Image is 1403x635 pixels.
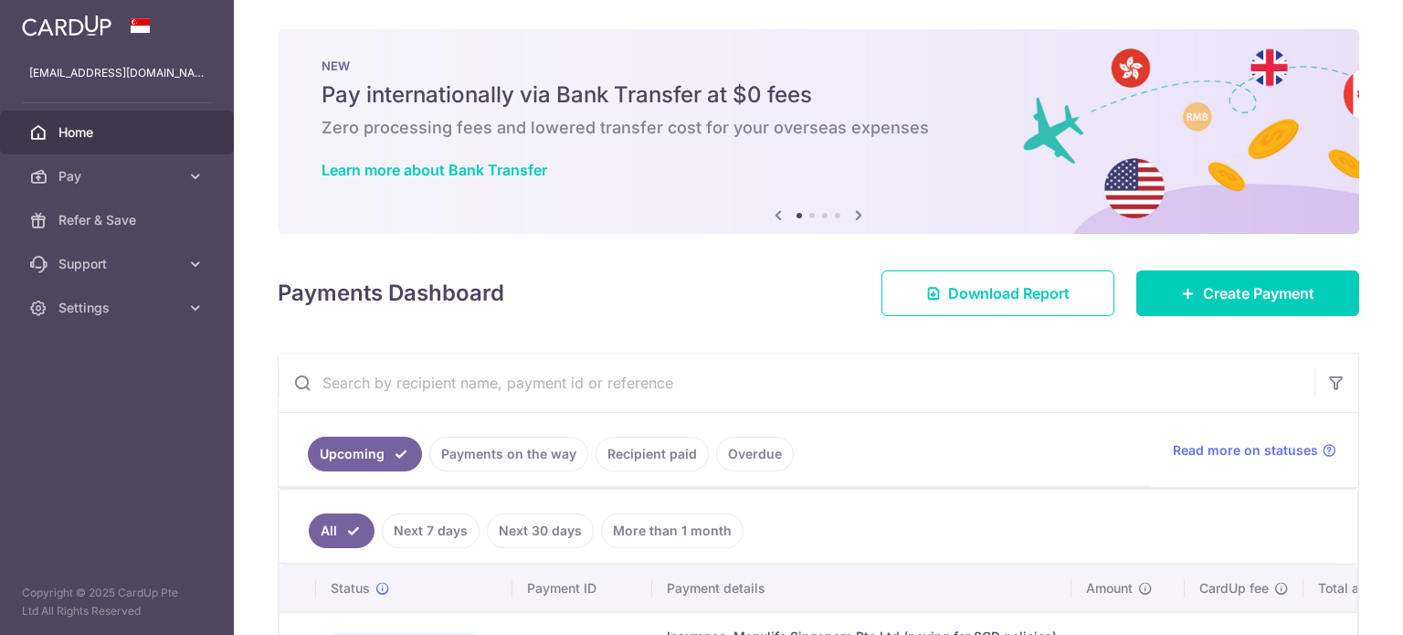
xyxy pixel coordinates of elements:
p: [EMAIL_ADDRESS][DOMAIN_NAME] [29,64,205,82]
a: Upcoming [308,437,422,471]
span: Download Report [948,282,1070,304]
a: Next 7 days [382,513,480,548]
h6: Zero processing fees and lowered transfer cost for your overseas expenses [322,117,1315,139]
p: NEW [322,58,1315,73]
h4: Payments Dashboard [278,277,504,310]
a: Next 30 days [487,513,594,548]
img: CardUp [22,15,111,37]
a: Learn more about Bank Transfer [322,161,547,179]
span: Pay [58,167,179,185]
span: Read more on statuses [1173,441,1318,460]
a: More than 1 month [601,513,744,548]
img: Bank transfer banner [278,29,1359,234]
span: Create Payment [1203,282,1314,304]
a: Create Payment [1136,270,1359,316]
a: Download Report [881,270,1114,316]
th: Payment ID [512,565,652,612]
a: Recipient paid [596,437,709,471]
span: Support [58,255,179,273]
a: Overdue [716,437,794,471]
span: Settings [58,299,179,317]
th: Payment details [652,565,1071,612]
input: Search by recipient name, payment id or reference [279,354,1314,412]
span: CardUp fee [1199,579,1269,598]
span: Amount [1086,579,1133,598]
span: Total amt. [1318,579,1378,598]
a: Payments on the way [429,437,588,471]
span: Home [58,123,179,142]
span: Refer & Save [58,211,179,229]
span: Status [331,579,370,598]
h5: Pay internationally via Bank Transfer at $0 fees [322,80,1315,110]
a: Read more on statuses [1173,441,1336,460]
a: All [309,513,374,548]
